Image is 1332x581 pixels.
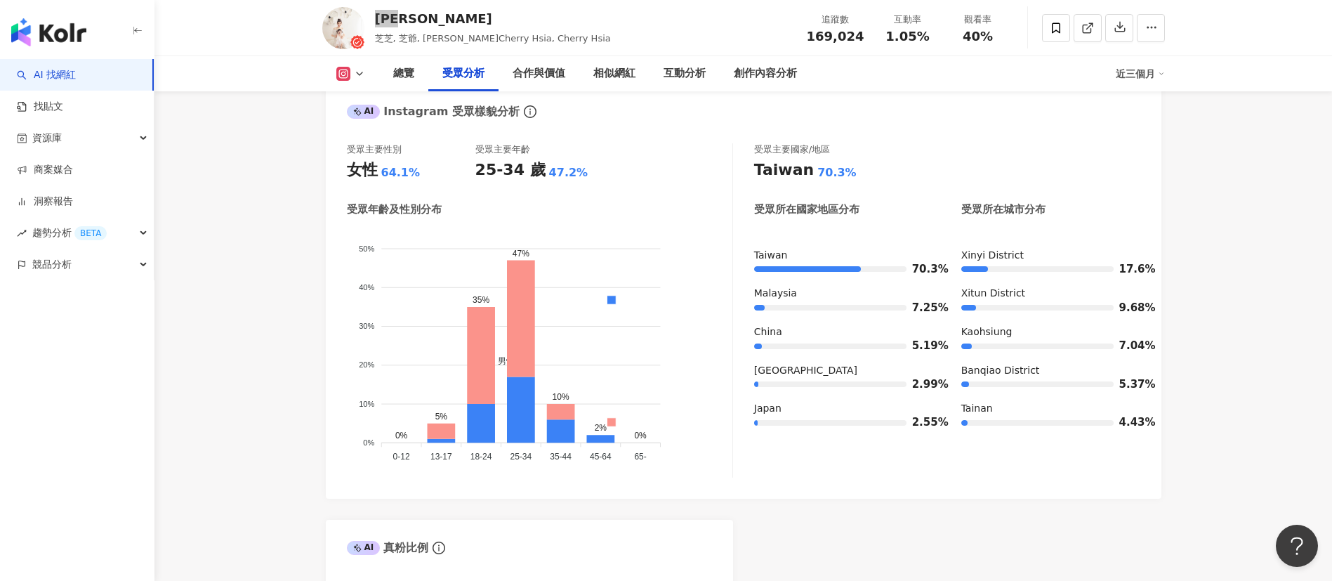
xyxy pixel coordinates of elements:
span: 7.25% [912,303,933,313]
div: 受眾年齡及性別分布 [347,202,442,217]
div: 受眾分析 [442,65,484,82]
div: Xinyi District [961,249,1140,263]
a: 洞察報告 [17,195,73,209]
tspan: 25-34 [510,452,532,462]
tspan: 0-12 [393,452,409,462]
span: info-circle [430,540,447,556]
div: Taiwan [754,159,814,181]
span: 芝芝, 芝爺, [PERSON_NAME]Cherry Hsia, Cherry Hsia [375,33,611,44]
tspan: 50% [359,244,374,252]
div: [PERSON_NAME] [375,10,611,27]
tspan: 35-44 [550,452,572,462]
a: 找貼文 [17,100,63,114]
span: 17.6% [1119,264,1140,275]
span: 40% [963,30,993,44]
div: 近三個月 [1116,63,1165,85]
span: 7.04% [1119,341,1140,351]
div: China [754,325,933,339]
span: 5.19% [912,341,933,351]
span: 2.55% [912,417,933,428]
tspan: 13-17 [430,452,452,462]
div: Taiwan [754,249,933,263]
div: Xitun District [961,287,1140,301]
a: 商案媒合 [17,163,73,177]
tspan: 20% [359,360,374,369]
span: 資源庫 [32,122,62,154]
div: 觀看率 [951,13,1005,27]
span: 趨勢分析 [32,217,107,249]
tspan: 65- [634,452,646,462]
span: 5.37% [1119,379,1140,390]
div: 總覽 [393,65,414,82]
div: 追蹤數 [807,13,864,27]
div: 64.1% [381,165,421,181]
div: AI [347,541,381,555]
div: 相似網紅 [593,65,635,82]
tspan: 45-64 [590,452,612,462]
img: KOL Avatar [322,7,364,49]
div: 受眾所在國家地區分布 [754,202,859,217]
div: 女性 [347,159,378,181]
span: 2.99% [912,379,933,390]
div: Instagram 受眾樣貌分析 [347,104,520,119]
div: 互動分析 [664,65,706,82]
div: Banqiao District [961,364,1140,378]
div: AI [347,105,381,119]
div: 47.2% [549,165,588,181]
span: 70.3% [912,264,933,275]
div: Tainan [961,402,1140,416]
iframe: Help Scout Beacon - Open [1276,525,1318,567]
div: Kaohsiung [961,325,1140,339]
span: 競品分析 [32,249,72,280]
div: 互動率 [881,13,935,27]
tspan: 40% [359,283,374,292]
a: searchAI 找網紅 [17,68,76,82]
tspan: 0% [363,438,374,447]
div: 合作與價值 [513,65,565,82]
tspan: 30% [359,322,374,330]
div: 真粉比例 [347,540,429,556]
span: 9.68% [1119,303,1140,313]
div: 受眾所在城市分布 [961,202,1046,217]
span: 4.43% [1119,417,1140,428]
div: Japan [754,402,933,416]
img: logo [11,18,86,46]
span: 169,024 [807,29,864,44]
div: 受眾主要國家/地區 [754,143,830,156]
div: 70.3% [817,165,857,181]
div: 創作內容分析 [734,65,797,82]
span: rise [17,228,27,238]
div: 25-34 歲 [475,159,546,181]
div: 受眾主要性別 [347,143,402,156]
div: BETA [74,226,107,240]
span: 1.05% [885,30,929,44]
span: info-circle [522,103,539,120]
tspan: 10% [359,400,374,408]
div: 受眾主要年齡 [475,143,530,156]
span: 男性 [487,356,515,366]
div: Malaysia [754,287,933,301]
tspan: 18-24 [470,452,492,462]
div: [GEOGRAPHIC_DATA] [754,364,933,378]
